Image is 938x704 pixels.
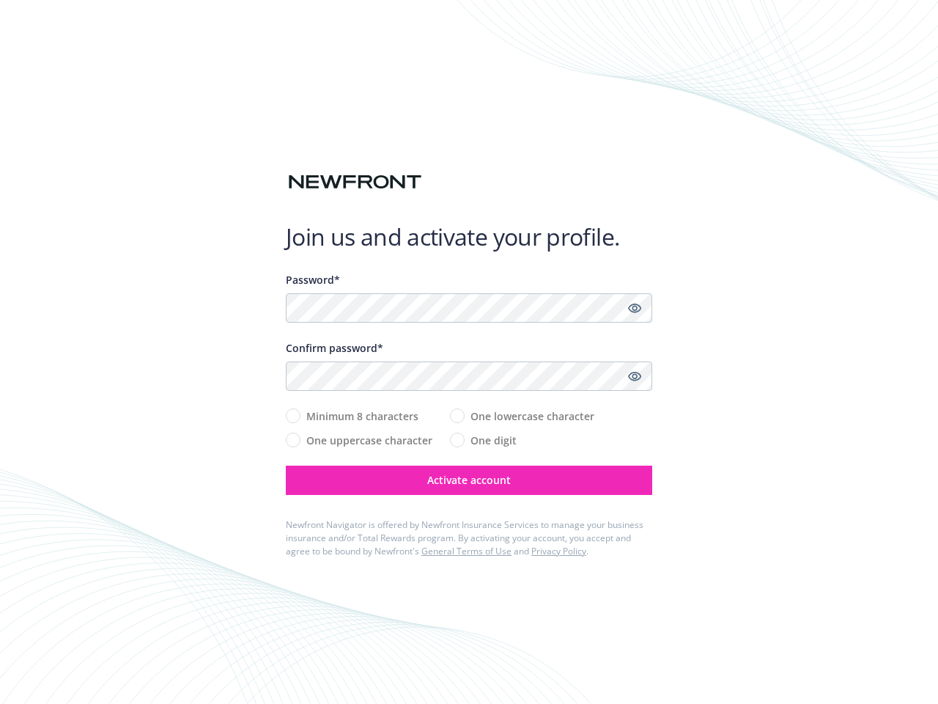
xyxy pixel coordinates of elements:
span: Confirm password* [286,341,383,355]
span: Password* [286,273,340,287]
img: Newfront logo [286,169,424,195]
span: One digit [470,433,517,448]
h1: Join us and activate your profile. [286,222,652,252]
span: Activate account [427,473,511,487]
input: Confirm your unique password... [286,362,652,391]
input: Enter a unique password... [286,293,652,323]
span: Minimum 8 characters [306,408,418,424]
div: Newfront Navigator is offered by Newfront Insurance Services to manage your business insurance an... [286,518,652,558]
a: Privacy Policy [531,545,586,557]
span: One uppercase character [306,433,432,448]
a: Show password [626,299,643,317]
button: Activate account [286,466,652,495]
span: One lowercase character [470,408,594,424]
a: Show password [626,367,643,385]
a: General Terms of Use [421,545,512,557]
